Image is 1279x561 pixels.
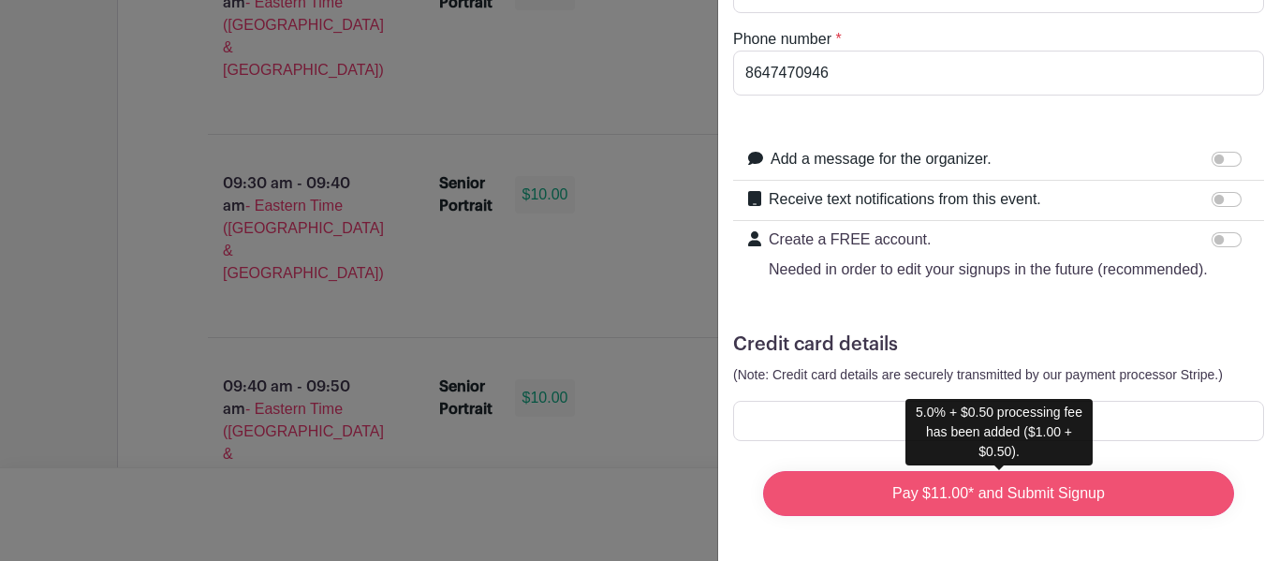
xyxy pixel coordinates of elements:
[745,412,1252,430] iframe: To enrich screen reader interactions, please activate Accessibility in Grammarly extension settings
[733,367,1223,382] small: (Note: Credit card details are securely transmitted by our payment processor Stripe.)
[733,333,1264,356] h5: Credit card details
[771,148,992,170] label: Add a message for the organizer.
[769,258,1208,281] p: Needed in order to edit your signups in the future (recommended).
[769,229,1208,251] p: Create a FREE account.
[769,188,1041,211] label: Receive text notifications from this event.
[733,28,831,51] label: Phone number
[905,399,1093,465] div: 5.0% + $0.50 processing fee has been added ($1.00 + $0.50).
[763,471,1234,516] input: Pay $11.00* and Submit Signup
